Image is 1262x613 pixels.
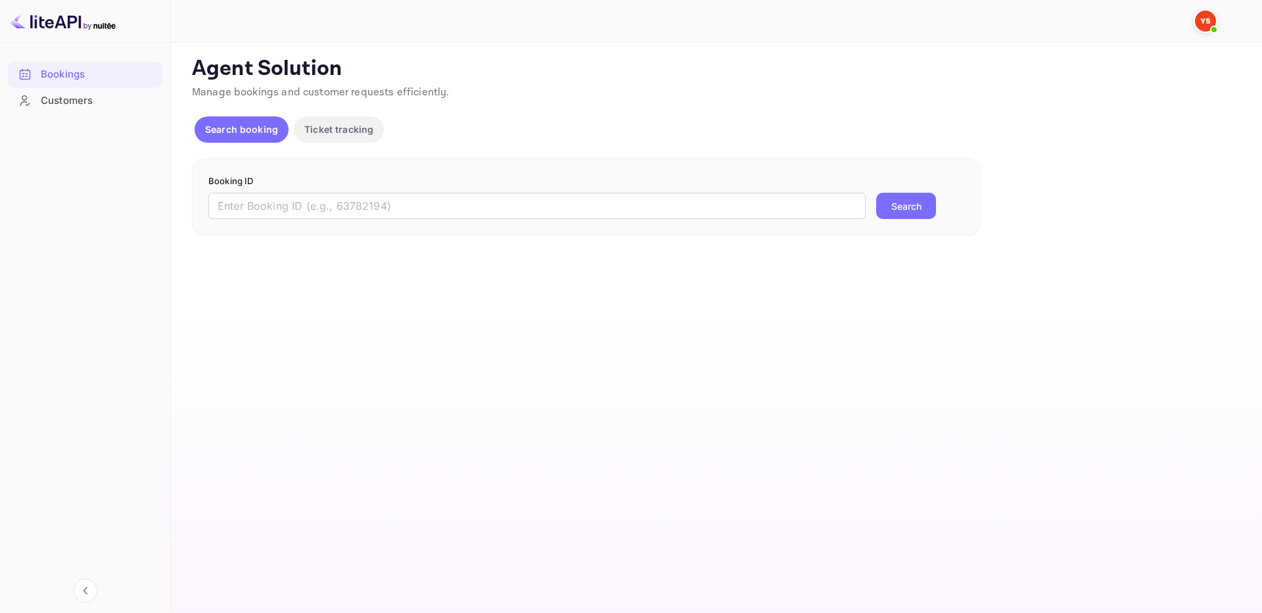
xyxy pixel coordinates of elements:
div: Customers [8,88,162,114]
p: Search booking [205,122,278,136]
input: Enter Booking ID (e.g., 63782194) [208,193,866,219]
img: Yandex Support [1195,11,1216,32]
button: Collapse navigation [74,579,97,602]
a: Customers [8,88,162,112]
div: Bookings [41,67,156,82]
span: Manage bookings and customer requests efficiently. [192,86,450,99]
a: Bookings [8,62,162,86]
img: LiteAPI logo [11,11,116,32]
button: Search [876,193,936,219]
p: Agent Solution [192,56,1238,82]
p: Ticket tracking [304,122,373,136]
p: Booking ID [208,175,964,188]
div: Bookings [8,62,162,87]
div: Customers [41,93,156,109]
